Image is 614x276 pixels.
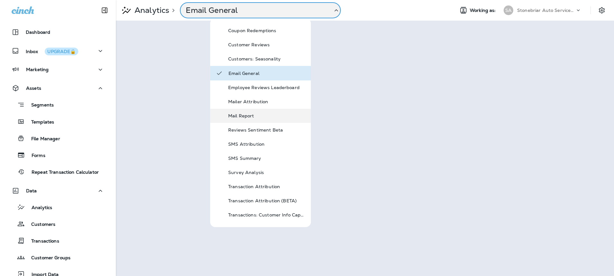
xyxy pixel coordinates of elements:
button: Templates [6,115,109,128]
div: UPGRADE🔒 [47,49,76,54]
button: Transactions [6,234,109,247]
p: SMS Summary [228,156,305,161]
button: Data [6,184,109,197]
p: Transactions [25,238,59,244]
p: Coupon Redemptions [228,28,305,33]
p: Email General [228,71,306,76]
p: Customers: Seasonality [228,56,305,61]
button: Marketing [6,63,109,76]
button: Dashboard [6,26,109,39]
button: Assets [6,82,109,95]
span: Working as: [470,8,497,13]
p: Customer Groups [25,255,70,261]
button: UPGRADE🔒 [45,48,78,55]
p: Forms [25,153,45,159]
p: File Manager [25,136,60,142]
p: Analytics [25,205,52,211]
button: File Manager [6,132,109,145]
p: Marketing [26,67,49,72]
button: Forms [6,148,109,162]
p: Segments [25,102,54,109]
p: SMS Attribution [228,142,305,147]
p: Mailer Attribution [228,99,305,104]
button: Repeat Transaction Calculator [6,165,109,179]
p: Employee Reviews Leaderboard [228,85,305,90]
p: Analytics [132,5,169,15]
p: > [169,8,175,13]
p: Dashboard [26,30,50,35]
p: Templates [25,119,54,125]
p: Customer Reviews [228,42,305,47]
button: Segments [6,98,109,112]
p: Email General [186,5,327,15]
p: Assets [26,86,41,91]
button: Collapse Sidebar [96,4,114,17]
p: Repeat Transaction Calculator [25,170,99,176]
div: SA [504,5,513,15]
p: Inbox [26,48,78,54]
p: Stonebriar Auto Services Group [517,8,575,13]
p: Survey Analysis [228,170,305,175]
p: Data [26,188,37,193]
p: Transaction Attribution [228,184,305,189]
button: InboxUPGRADE🔒 [6,44,109,57]
button: Settings [596,5,608,16]
button: Customer Groups [6,251,109,264]
button: Customers [6,217,109,231]
p: Customers [25,222,55,228]
p: Transactions: Customer Info Capture [228,212,305,217]
button: Analytics [6,200,109,214]
p: Mail Report [228,113,305,118]
p: Transaction Attribution (BETA) [228,198,305,203]
p: Reviews Sentiment Beta [228,127,305,133]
